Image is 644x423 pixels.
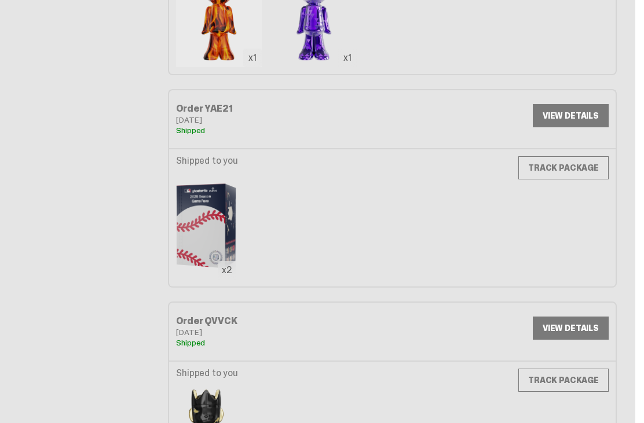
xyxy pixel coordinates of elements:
[218,261,236,279] div: x2
[176,369,238,378] p: Shipped to you
[243,49,262,67] div: x1
[176,328,392,336] div: [DATE]
[176,116,392,124] div: [DATE]
[338,49,357,67] div: x1
[176,126,392,134] div: Shipped
[176,317,392,326] div: Order QVVCK
[518,369,609,392] a: TRACK PACKAGE
[176,156,238,165] p: Shipped to you
[176,339,392,347] div: Shipped
[518,156,609,179] a: TRACK PACKAGE
[176,104,392,113] div: Order YAE21
[533,317,609,340] a: VIEW DETAILS
[533,104,609,127] a: VIEW DETAILS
